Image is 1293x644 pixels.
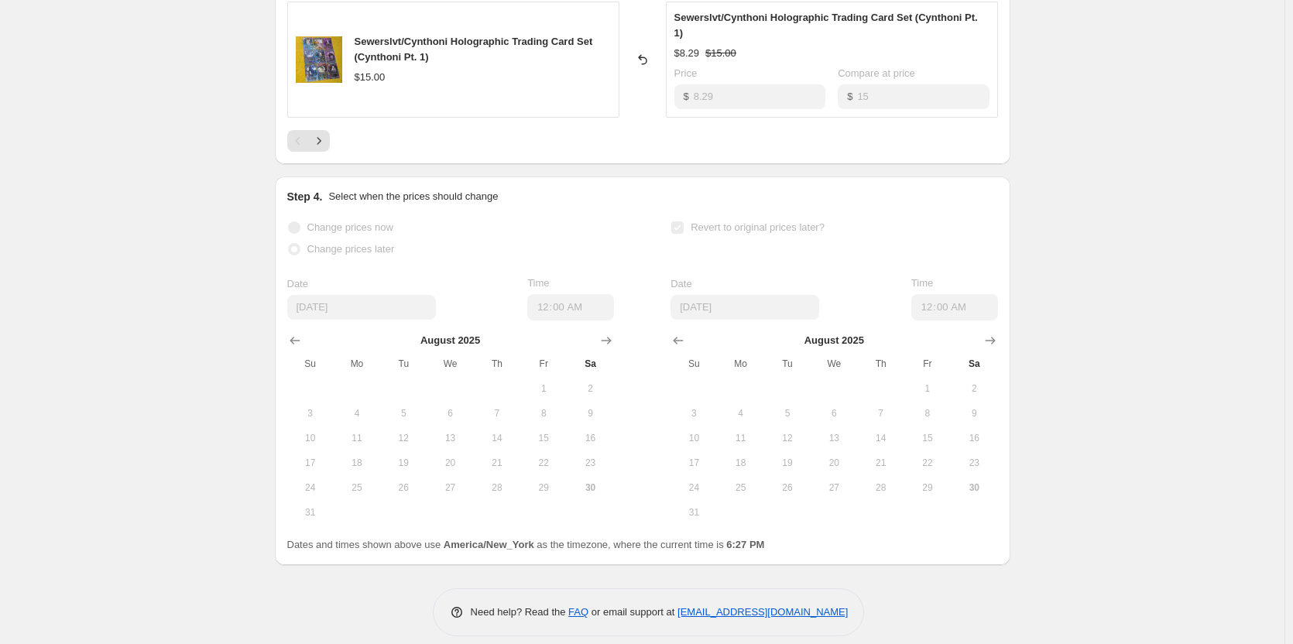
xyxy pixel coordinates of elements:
button: Sunday August 3 2025 [671,401,717,426]
span: 3 [293,407,328,420]
button: Friday August 15 2025 [520,426,567,450]
span: Change prices later [307,243,395,255]
button: Wednesday August 20 2025 [427,450,473,475]
span: Sewerslvt/Cynthoni Holographic Trading Card Set (Cynthoni Pt. 1) [674,12,978,39]
span: Price [674,67,698,79]
button: Thursday August 28 2025 [857,475,904,500]
span: Su [677,358,711,370]
span: 11 [340,432,374,444]
span: 17 [293,457,328,469]
button: Wednesday August 27 2025 [811,475,857,500]
span: 10 [677,432,711,444]
b: 6:27 PM [726,539,764,550]
span: Mo [340,358,374,370]
span: 7 [863,407,897,420]
span: 22 [526,457,561,469]
span: Revert to original prices later? [691,221,825,233]
button: Sunday August 10 2025 [287,426,334,450]
button: Wednesday August 27 2025 [427,475,473,500]
span: 27 [817,481,851,494]
button: Saturday August 23 2025 [567,450,613,475]
span: 17 [677,457,711,469]
button: Today Saturday August 30 2025 [567,475,613,500]
button: Sunday August 31 2025 [671,500,717,525]
span: We [433,358,467,370]
span: Tu [770,358,804,370]
button: Thursday August 7 2025 [474,401,520,426]
button: Saturday August 2 2025 [567,376,613,401]
span: 2 [957,382,991,395]
th: Sunday [671,351,717,376]
button: Friday August 22 2025 [904,450,951,475]
input: 12:00 [911,294,998,320]
button: Sunday August 17 2025 [287,450,334,475]
span: 8 [526,407,561,420]
button: Tuesday August 26 2025 [764,475,811,500]
button: Tuesday August 19 2025 [380,450,427,475]
div: $15.00 [355,70,386,85]
th: Monday [718,351,764,376]
button: Show previous month, July 2025 [284,330,306,351]
span: Need help? Read the [471,606,569,618]
span: 15 [526,432,561,444]
button: Thursday August 21 2025 [857,450,904,475]
span: Tu [386,358,420,370]
nav: Pagination [287,130,330,152]
input: 12:00 [527,294,614,320]
span: 9 [573,407,607,420]
img: PXL_20250128_095713920_80x.jpg [296,36,342,83]
span: 20 [433,457,467,469]
span: 29 [526,481,561,494]
span: 15 [911,432,945,444]
button: Friday August 29 2025 [520,475,567,500]
span: 20 [817,457,851,469]
span: Date [671,278,691,289]
span: 19 [770,457,804,469]
button: Tuesday August 5 2025 [380,401,427,426]
span: 10 [293,432,328,444]
th: Tuesday [380,351,427,376]
span: or email support at [588,606,677,618]
button: Monday August 25 2025 [334,475,380,500]
span: 12 [386,432,420,444]
button: Wednesday August 6 2025 [427,401,473,426]
span: Th [863,358,897,370]
button: Friday August 15 2025 [904,426,951,450]
th: Saturday [951,351,997,376]
h2: Step 4. [287,189,323,204]
span: Fr [526,358,561,370]
span: 24 [293,481,328,494]
th: Monday [334,351,380,376]
button: Saturday August 9 2025 [567,401,613,426]
button: Show next month, September 2025 [595,330,617,351]
span: 21 [863,457,897,469]
button: Monday August 4 2025 [718,401,764,426]
span: 23 [573,457,607,469]
span: 8 [911,407,945,420]
button: Friday August 1 2025 [904,376,951,401]
button: Monday August 11 2025 [334,426,380,450]
a: FAQ [568,606,588,618]
button: Show previous month, July 2025 [667,330,689,351]
button: Show next month, September 2025 [979,330,1001,351]
span: 16 [957,432,991,444]
span: 13 [433,432,467,444]
span: 3 [677,407,711,420]
span: $ [847,91,852,102]
button: Next [308,130,330,152]
button: Friday August 29 2025 [904,475,951,500]
span: 18 [340,457,374,469]
input: 8/30/2025 [287,295,436,320]
span: 26 [386,481,420,494]
span: 25 [724,481,758,494]
span: Time [527,277,549,289]
b: America/New_York [444,539,534,550]
span: 19 [386,457,420,469]
span: Date [287,278,308,289]
span: Change prices now [307,221,393,233]
span: Fr [911,358,945,370]
button: Tuesday August 19 2025 [764,450,811,475]
th: Friday [904,351,951,376]
button: Sunday August 24 2025 [287,475,334,500]
th: Wednesday [811,351,857,376]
